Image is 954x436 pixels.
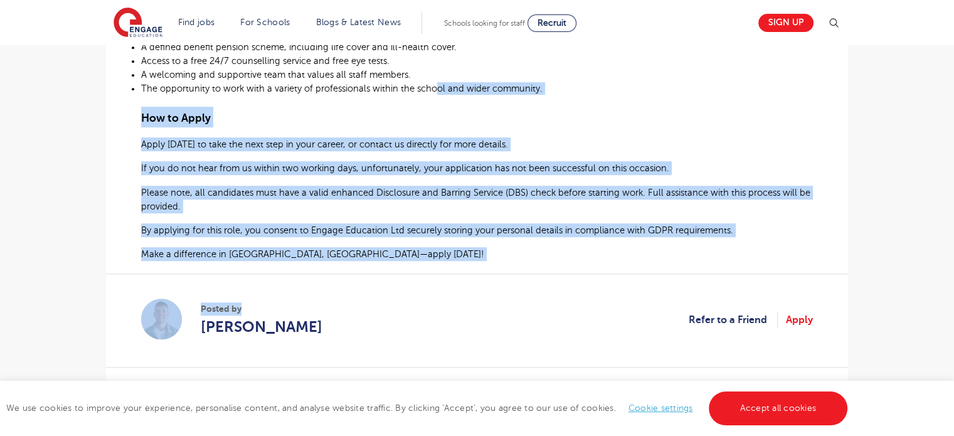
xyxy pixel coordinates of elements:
a: Sign up [758,14,814,32]
span: Apply [DATE] to take the next step in your career, or contact us directly for more details. [141,139,508,149]
span: Make a difference in [GEOGRAPHIC_DATA], [GEOGRAPHIC_DATA]—apply [DATE]! [141,249,484,259]
a: Blogs & Latest News [316,18,401,27]
a: Refer to a Friend [689,312,778,328]
a: Apply [786,312,813,328]
span: Please note, all candidates must have a valid enhanced Disclosure and Barring Service (DBS) check... [141,188,810,211]
a: Recruit [527,14,576,32]
span: The opportunity to work with a variety of professionals within the school and wider community. [141,83,543,93]
span: Access to a free 24/7 counselling service and free eye tests. [141,56,390,66]
span: Posted by [201,302,322,316]
a: For Schools [240,18,290,27]
a: Find jobs [178,18,215,27]
img: Engage Education [114,8,162,39]
span: Recruit [538,18,566,28]
span: A welcoming and supportive team that values all staff members. [141,70,411,80]
a: Accept all cookies [709,391,848,425]
span: By applying for this role, you consent to Engage Education Ltd securely storing your personal det... [141,225,733,235]
span: Schools looking for staff [444,19,525,28]
a: [PERSON_NAME] [201,316,322,338]
span: We use cookies to improve your experience, personalise content, and analyse website traffic. By c... [6,403,851,413]
span: How to Apply [141,112,211,124]
span: A defined benefit pension scheme, including life cover and ill-health cover. [141,42,457,52]
span: If you do not hear from us within two working days, unfortunately, your application has not been ... [141,163,669,173]
a: Cookie settings [628,403,693,413]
